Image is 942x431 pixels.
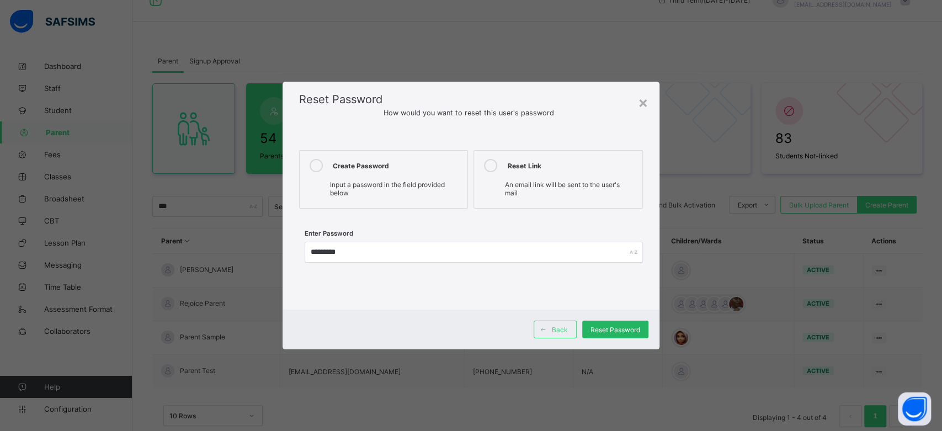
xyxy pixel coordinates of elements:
span: Reset Password [299,93,382,106]
div: Create Password [333,159,462,172]
span: Back [552,326,568,334]
label: Enter Password [305,230,353,237]
button: Open asap [898,392,931,425]
div: × [638,93,648,111]
span: An email link will be sent to the user's mail [504,180,619,197]
div: Reset Link [507,159,636,172]
span: How would you want to reset this user's password [299,109,643,117]
span: Input a password in the field provided below [330,180,445,197]
span: Reset Password [590,326,640,334]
